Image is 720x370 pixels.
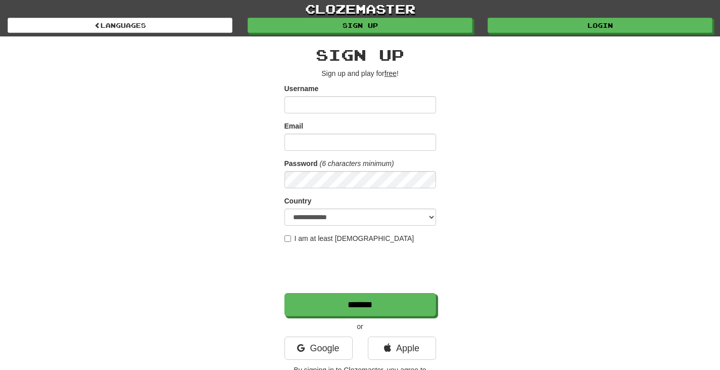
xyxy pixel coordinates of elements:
[488,18,712,33] a: Login
[248,18,472,33] a: Sign up
[284,121,303,131] label: Email
[8,18,232,33] a: Languages
[284,84,319,94] label: Username
[284,158,318,169] label: Password
[284,249,438,288] iframe: reCAPTCHA
[284,337,353,360] a: Google
[284,321,436,332] p: or
[284,68,436,78] p: Sign up and play for !
[284,235,291,242] input: I am at least [DEMOGRAPHIC_DATA]
[320,159,394,168] em: (6 characters minimum)
[284,47,436,63] h2: Sign up
[284,196,312,206] label: Country
[385,69,397,77] u: free
[368,337,436,360] a: Apple
[284,233,414,243] label: I am at least [DEMOGRAPHIC_DATA]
